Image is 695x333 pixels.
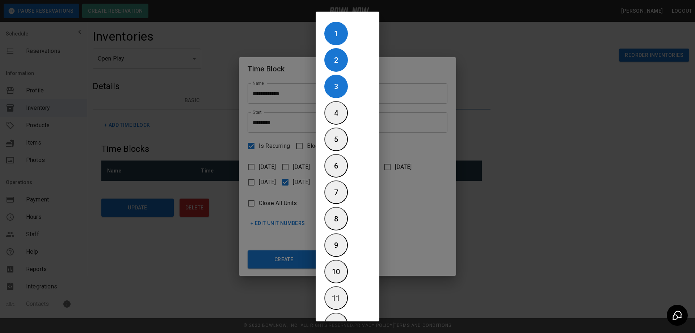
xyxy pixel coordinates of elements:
button: 10 [324,260,348,283]
h6: 6 [325,160,347,172]
h6: 2 [324,54,348,66]
button: 5 [324,128,348,151]
button: 9 [324,233,348,257]
h6: 4 [325,107,347,119]
h6: 12 [325,319,347,330]
h6: 3 [324,81,348,92]
button: 7 [324,180,348,204]
h6: 7 [325,187,347,198]
h6: 5 [325,134,347,145]
h6: 1 [324,28,348,39]
h6: 11 [325,292,347,304]
h6: 10 [325,266,347,278]
button: 3 [324,75,348,98]
h6: 8 [325,213,347,225]
button: 1 [324,22,348,45]
button: 11 [324,286,348,310]
button: 8 [324,207,348,230]
h6: 9 [325,240,347,251]
button: 4 [324,101,348,125]
button: 2 [324,48,348,72]
button: 6 [324,154,348,178]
